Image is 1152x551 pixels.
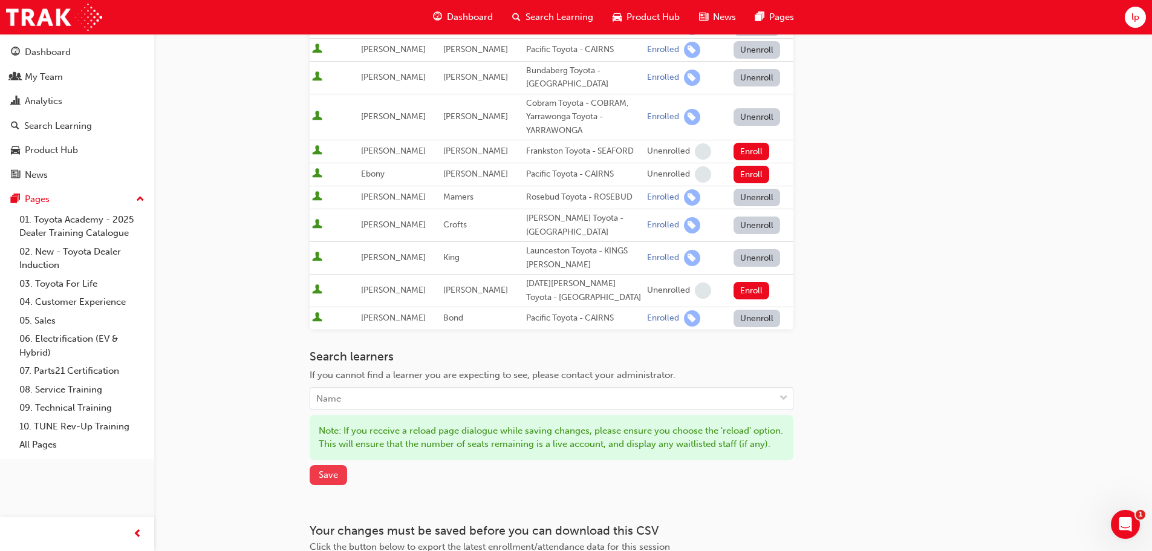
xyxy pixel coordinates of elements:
[734,69,781,86] button: Unenroll
[15,399,149,417] a: 09. Technical Training
[526,97,642,138] div: Cobram Toyota - COBRAM, Yarrawonga Toyota - YARRAWONGA
[526,311,642,325] div: Pacific Toyota - CAIRNS
[25,45,71,59] div: Dashboard
[647,252,679,264] div: Enrolled
[684,70,700,86] span: learningRecordVerb_ENROLL-icon
[312,252,322,264] span: User is active
[1131,10,1139,24] span: lp
[15,362,149,380] a: 07. Parts21 Certification
[626,10,680,24] span: Product Hub
[734,310,781,327] button: Unenroll
[11,72,20,83] span: people-icon
[133,527,142,542] span: prev-icon
[1136,510,1145,520] span: 1
[647,220,679,231] div: Enrolled
[6,4,102,31] img: Trak
[684,42,700,58] span: learningRecordVerb_ENROLL-icon
[734,217,781,234] button: Unenroll
[734,41,781,59] button: Unenroll
[443,72,508,82] span: [PERSON_NAME]
[15,435,149,454] a: All Pages
[310,415,793,460] div: Note: If you receive a reload page dialogue while saving changes, please ensure you choose the 'r...
[5,41,149,64] a: Dashboard
[526,244,642,272] div: Launceston Toyota - KINGS [PERSON_NAME]
[361,285,426,295] span: [PERSON_NAME]
[526,168,642,181] div: Pacific Toyota - CAIRNS
[779,391,788,406] span: down-icon
[684,189,700,206] span: learningRecordVerb_ENROLL-icon
[526,212,642,239] div: [PERSON_NAME] Toyota - [GEOGRAPHIC_DATA]
[316,392,341,406] div: Name
[11,170,20,181] span: news-icon
[746,5,804,30] a: pages-iconPages
[5,115,149,137] a: Search Learning
[310,350,793,364] h3: Search learners
[5,90,149,112] a: Analytics
[512,10,521,25] span: search-icon
[734,166,770,183] button: Enroll
[443,169,508,179] span: [PERSON_NAME]
[15,275,149,293] a: 03. Toyota For Life
[361,169,385,179] span: Ebony
[433,10,442,25] span: guage-icon
[689,5,746,30] a: news-iconNews
[11,145,20,156] span: car-icon
[11,96,20,107] span: chart-icon
[443,252,460,262] span: King
[310,370,675,380] span: If you cannot find a learner you are expecting to see, please contact your administrator.
[11,47,20,58] span: guage-icon
[443,111,508,122] span: [PERSON_NAME]
[734,143,770,160] button: Enroll
[15,311,149,330] a: 05. Sales
[613,10,622,25] span: car-icon
[361,220,426,230] span: [PERSON_NAME]
[25,70,63,84] div: My Team
[312,145,322,157] span: User is active
[647,169,690,180] div: Unenrolled
[25,143,78,157] div: Product Hub
[695,143,711,160] span: learningRecordVerb_NONE-icon
[361,72,426,82] span: [PERSON_NAME]
[15,417,149,436] a: 10. TUNE Rev-Up Training
[647,285,690,296] div: Unenrolled
[684,250,700,266] span: learningRecordVerb_ENROLL-icon
[5,164,149,186] a: News
[15,330,149,362] a: 06. Electrification (EV & Hybrid)
[695,282,711,299] span: learningRecordVerb_NONE-icon
[15,380,149,399] a: 08. Service Training
[361,44,426,54] span: [PERSON_NAME]
[423,5,503,30] a: guage-iconDashboard
[443,285,508,295] span: [PERSON_NAME]
[310,465,347,485] button: Save
[312,191,322,203] span: User is active
[15,210,149,243] a: 01. Toyota Academy - 2025 Dealer Training Catalogue
[25,94,62,108] div: Analytics
[312,168,322,180] span: User is active
[526,277,642,304] div: [DATE][PERSON_NAME] Toyota - [GEOGRAPHIC_DATA]
[684,310,700,327] span: learningRecordVerb_ENROLL-icon
[15,293,149,311] a: 04. Customer Experience
[5,188,149,210] button: Pages
[11,194,20,205] span: pages-icon
[319,469,338,480] span: Save
[647,72,679,83] div: Enrolled
[5,139,149,161] a: Product Hub
[443,146,508,156] span: [PERSON_NAME]
[5,39,149,188] button: DashboardMy TeamAnalyticsSearch LearningProduct HubNews
[647,192,679,203] div: Enrolled
[734,282,770,299] button: Enroll
[1111,510,1140,539] iframe: Intercom live chat
[312,71,322,83] span: User is active
[695,166,711,183] span: learningRecordVerb_NONE-icon
[136,192,145,207] span: up-icon
[526,191,642,204] div: Rosebud Toyota - ROSEBUD
[647,146,690,157] div: Unenrolled
[603,5,689,30] a: car-iconProduct Hub
[526,43,642,57] div: Pacific Toyota - CAIRNS
[11,121,19,132] span: search-icon
[734,249,781,267] button: Unenroll
[443,192,473,202] span: Mamers
[734,108,781,126] button: Unenroll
